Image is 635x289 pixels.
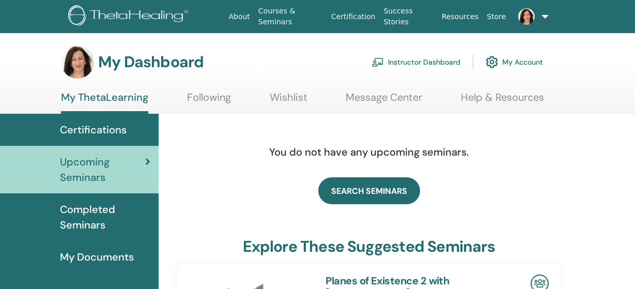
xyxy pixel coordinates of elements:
[98,53,204,71] h3: My Dashboard
[379,2,437,32] a: Success Stories
[61,45,94,79] img: default.jpg
[327,7,379,26] a: Certification
[461,91,544,111] a: Help & Resources
[60,154,145,185] span: Upcoming Seminars
[254,2,327,32] a: Courses & Seminars
[60,122,127,138] span: Certifications
[60,249,134,265] span: My Documents
[483,7,510,26] a: Store
[61,91,148,114] a: My ThetaLearning
[270,91,307,111] a: Wishlist
[346,91,422,111] a: Message Center
[243,237,494,256] h3: explore these suggested seminars
[518,8,535,25] img: default.jpg
[438,7,483,26] a: Resources
[486,53,498,71] img: cog.svg
[371,51,460,73] a: Instructor Dashboard
[60,202,150,233] span: Completed Seminars
[224,7,254,26] a: About
[331,186,407,196] span: SEARCH SEMINARS
[318,177,420,204] a: SEARCH SEMINARS
[206,146,532,158] h4: You do not have any upcoming seminars.
[68,5,192,28] img: logo.png
[486,51,543,73] a: My Account
[187,91,231,111] a: Following
[371,57,384,67] img: chalkboard-teacher.svg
